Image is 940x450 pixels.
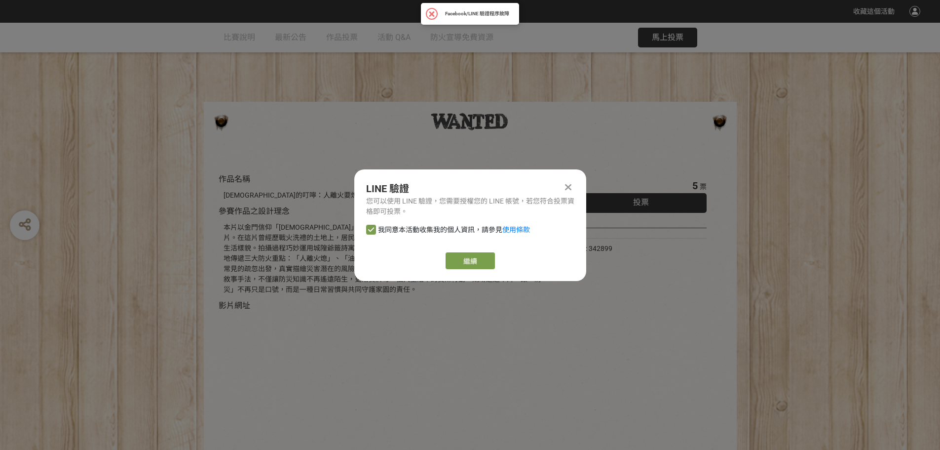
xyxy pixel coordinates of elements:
div: [DEMOGRAPHIC_DATA]的叮嚀：人離火要熄，住警器不離 [224,190,546,201]
span: 收藏這個活動 [853,7,895,15]
span: 比賽說明 [224,33,255,42]
span: 最新公告 [275,33,306,42]
span: 我同意本活動收集我的個人資訊，請參見 [378,225,530,235]
span: 5 [692,180,698,192]
a: 防火宣導免費資源 [430,23,493,52]
div: LINE 驗證 [366,181,574,196]
span: 防火宣導免費資源 [430,33,493,42]
a: 活動 Q&A [377,23,411,52]
a: 比賽說明 [224,23,255,52]
span: 活動 Q&A [377,33,411,42]
a: 最新公告 [275,23,306,52]
span: 作品投票 [326,33,358,42]
span: 參賽作品之設計理念 [219,206,290,216]
button: 馬上投票 [638,28,697,47]
span: 票 [700,183,707,191]
a: 使用條款 [502,226,530,234]
div: 本片以金門信仰「[DEMOGRAPHIC_DATA]」為文化核心，融合現代科技，打造具人文溫度的防災教育影片。在這片曾經歷戰火洗禮的土地上，居民習慣向城隍爺求籤問事、解決疑難，也形塑出信仰深植日... [224,222,546,295]
span: 馬上投票 [652,33,683,42]
span: 投票 [633,198,649,207]
span: 影片網址 [219,301,250,310]
span: 作品名稱 [219,174,250,184]
span: SID: 342899 [575,245,612,252]
a: 作品投票 [326,23,358,52]
a: 繼續 [446,252,495,269]
div: 您可以使用 LINE 驗證，您需要授權您的 LINE 帳號，若您符合投票資格即可投票。 [366,196,574,217]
